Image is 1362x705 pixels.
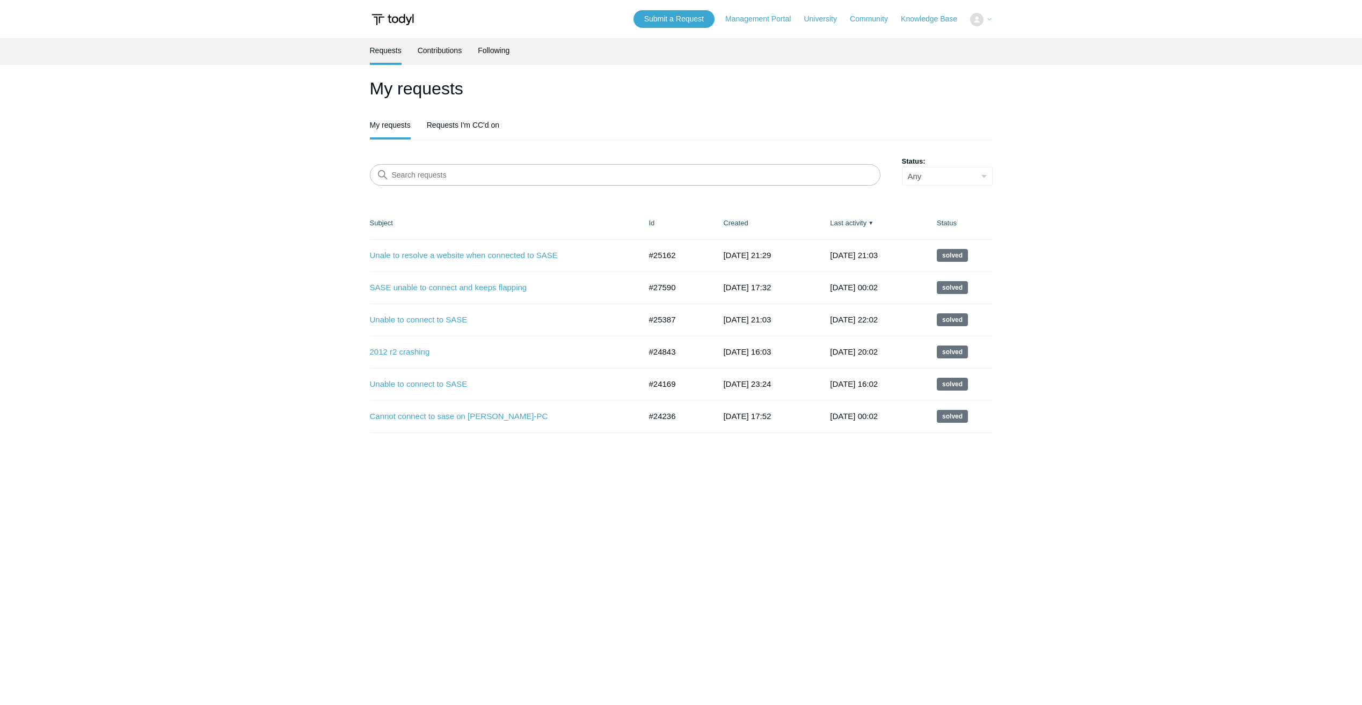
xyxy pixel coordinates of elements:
[638,400,713,432] td: #24236
[723,315,771,324] time: 2025-06-09T21:03:25+00:00
[725,13,802,25] a: Management Portal
[926,207,992,239] th: Status
[937,313,968,326] span: This request has been solved
[723,347,771,356] time: 2025-05-13T16:03:52+00:00
[830,379,878,388] time: 2025-05-21T16:02:28+00:00
[937,410,968,423] span: This request has been solved
[370,207,638,239] th: Subject
[830,347,878,356] time: 2025-06-08T20:02:11+00:00
[370,282,625,294] a: SASE unable to connect and keeps flapping
[370,10,416,30] img: Todyl Support Center Help Center home page
[638,336,713,368] td: #24843
[902,156,993,167] label: Status:
[937,281,968,294] span: This request has been solved
[937,346,968,358] span: This request has been solved
[370,38,402,63] a: Requests
[868,219,873,227] span: ▼
[633,10,715,28] a: Submit a Request
[850,13,899,25] a: Community
[370,76,993,101] h1: My requests
[370,164,880,186] input: Search requests
[370,346,625,358] a: 2012 r2 crashing
[830,412,878,421] time: 2025-05-06T00:02:05+00:00
[723,379,771,388] time: 2025-04-09T23:24:54+00:00
[427,113,499,137] a: Requests I'm CC'd on
[723,251,771,260] time: 2025-05-28T21:29:36+00:00
[830,219,866,227] a: Last activity▼
[830,315,878,324] time: 2025-06-29T22:02:06+00:00
[830,251,878,260] time: 2025-09-08T21:03:08+00:00
[370,314,625,326] a: Unable to connect to SASE
[370,378,625,391] a: Unable to connect to SASE
[478,38,509,63] a: Following
[418,38,462,63] a: Contributions
[370,113,411,137] a: My requests
[370,410,625,423] a: Cannot connect to sase on [PERSON_NAME]-PC
[804,13,847,25] a: University
[723,283,771,292] time: 2025-08-21T17:32:08+00:00
[937,378,968,391] span: This request has been solved
[638,304,713,336] td: #25387
[638,271,713,304] td: #27590
[638,368,713,400] td: #24169
[830,283,878,292] time: 2025-08-30T00:02:11+00:00
[937,249,968,262] span: This request has been solved
[370,249,625,262] a: Unale to resolve a website when connected to SASE
[723,219,748,227] a: Created
[901,13,968,25] a: Knowledge Base
[723,412,771,421] time: 2025-04-14T17:52:14+00:00
[638,239,713,271] td: #25162
[638,207,713,239] th: Id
